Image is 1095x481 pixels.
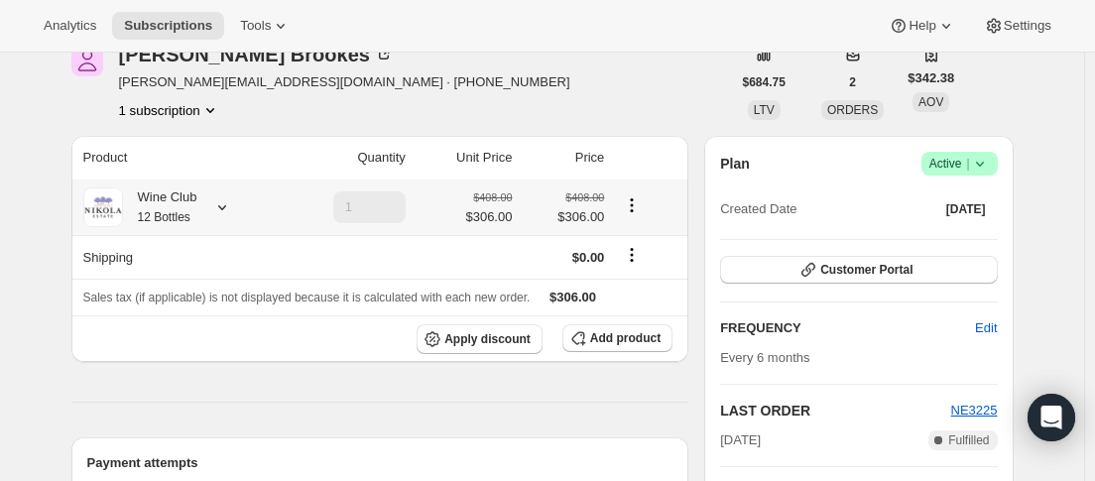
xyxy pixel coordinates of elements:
[909,18,935,34] span: Help
[83,187,123,227] img: product img
[929,154,990,174] span: Active
[444,331,531,347] span: Apply discount
[616,194,648,216] button: Product actions
[565,191,604,203] small: $408.00
[87,453,673,473] h2: Payment attempts
[849,74,856,90] span: 2
[720,154,750,174] h2: Plan
[71,235,279,279] th: Shipping
[138,210,190,224] small: 12 Bottles
[71,45,103,76] span: Anne- Marie Brookes
[524,207,604,227] span: $306.00
[963,312,1009,344] button: Edit
[951,403,998,418] a: NE3225
[473,191,512,203] small: $408.00
[720,350,809,365] span: Every 6 months
[837,68,868,96] button: 2
[616,244,648,266] button: Shipping actions
[948,432,989,448] span: Fulfilled
[518,136,610,180] th: Price
[946,201,986,217] span: [DATE]
[1004,18,1051,34] span: Settings
[465,207,512,227] span: $306.00
[743,74,786,90] span: $684.75
[827,103,878,117] span: ORDERS
[124,18,212,34] span: Subscriptions
[966,156,969,172] span: |
[240,18,271,34] span: Tools
[71,136,279,180] th: Product
[720,256,997,284] button: Customer Portal
[972,12,1063,40] button: Settings
[412,136,519,180] th: Unit Price
[119,72,570,92] span: [PERSON_NAME][EMAIL_ADDRESS][DOMAIN_NAME] · [PHONE_NUMBER]
[572,250,605,265] span: $0.00
[119,45,394,64] div: [PERSON_NAME] Brookes
[279,136,412,180] th: Quantity
[123,187,197,227] div: Wine Club
[908,68,954,88] span: $342.38
[590,330,661,346] span: Add product
[820,262,912,278] span: Customer Portal
[731,68,797,96] button: $684.75
[1028,394,1075,441] div: Open Intercom Messenger
[562,324,672,352] button: Add product
[44,18,96,34] span: Analytics
[720,430,761,450] span: [DATE]
[119,100,220,120] button: Product actions
[228,12,303,40] button: Tools
[877,12,967,40] button: Help
[720,199,796,219] span: Created Date
[720,401,950,421] h2: LAST ORDER
[32,12,108,40] button: Analytics
[951,401,998,421] button: NE3225
[754,103,775,117] span: LTV
[934,195,998,223] button: [DATE]
[417,324,543,354] button: Apply discount
[918,95,943,109] span: AOV
[975,318,997,338] span: Edit
[112,12,224,40] button: Subscriptions
[720,318,975,338] h2: FREQUENCY
[549,290,596,304] span: $306.00
[83,291,531,304] span: Sales tax (if applicable) is not displayed because it is calculated with each new order.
